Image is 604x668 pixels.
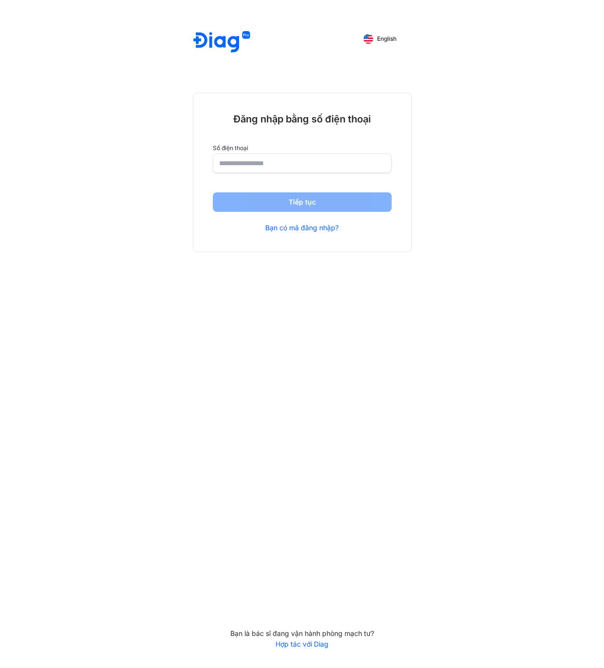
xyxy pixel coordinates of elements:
button: Tiếp tục [213,192,392,212]
div: Đăng nhập bằng số điện thoại [213,113,392,125]
img: English [363,34,373,44]
a: Bạn có mã đăng nhập? [265,223,339,232]
span: English [377,35,397,42]
div: Bạn là bác sĩ đang vận hành phòng mạch tư? [193,629,412,638]
button: English [357,31,403,47]
img: logo [193,31,250,54]
a: Hợp tác với Diag [193,640,412,649]
label: Số điện thoại [213,145,392,152]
